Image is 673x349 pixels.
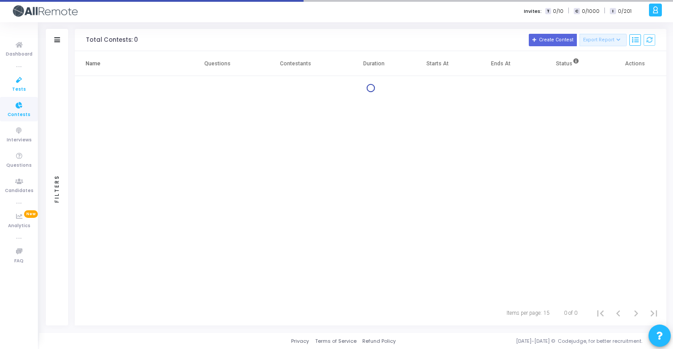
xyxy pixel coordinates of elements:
div: Filters [53,140,61,237]
span: Dashboard [6,51,32,58]
button: Last page [645,304,663,322]
th: Name [75,51,186,76]
button: First page [592,304,609,322]
th: Starts At [405,51,469,76]
img: logo [11,2,78,20]
a: Terms of Service [315,337,357,345]
div: 15 [543,309,550,317]
a: Privacy [291,337,309,345]
th: Contestants [249,51,342,76]
span: I [610,8,616,15]
div: Items per page: [507,309,542,317]
span: Tests [12,86,26,93]
div: [DATE]-[DATE] © Codejudge, for better recruitment. [396,337,662,345]
span: | [568,6,569,16]
span: C [574,8,580,15]
button: Create Contest [529,34,577,46]
th: Actions [603,51,666,76]
th: Duration [342,51,406,76]
span: Analytics [8,222,30,230]
button: Export Report [580,34,627,46]
a: Refund Policy [362,337,396,345]
span: New [24,210,38,218]
th: Ends At [469,51,533,76]
span: T [545,8,551,15]
label: Invites: [524,8,542,15]
span: 0/201 [618,8,632,15]
span: Interviews [7,136,32,144]
span: 0/10 [553,8,564,15]
th: Status [532,51,603,76]
button: Previous page [609,304,627,322]
th: Questions [186,51,249,76]
span: | [604,6,605,16]
span: Candidates [5,187,33,195]
div: Total Contests: 0 [86,36,138,44]
span: Questions [6,162,32,169]
span: 0/1000 [582,8,600,15]
span: Contests [8,111,30,119]
button: Next page [627,304,645,322]
span: FAQ [14,257,24,265]
div: 0 of 0 [564,309,577,317]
